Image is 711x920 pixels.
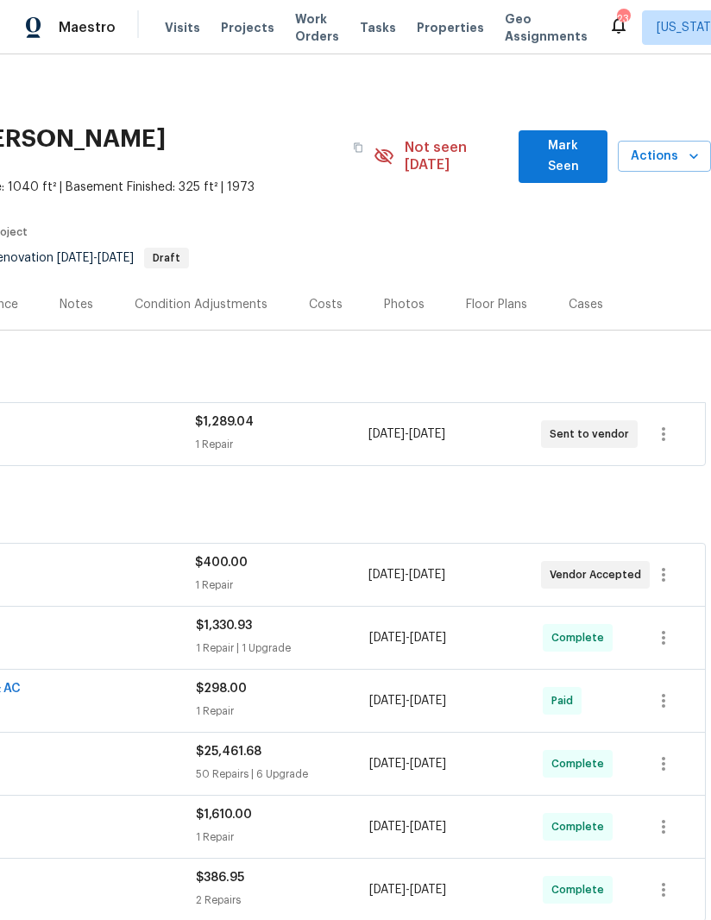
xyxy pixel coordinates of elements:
div: 2 Repairs [196,892,369,909]
span: Actions [632,146,697,167]
span: [DATE] [409,569,445,581]
span: - [368,566,445,583]
span: $298.00 [196,683,247,695]
button: Copy Address [343,132,374,163]
span: - [369,755,446,772]
span: Not seen [DATE] [405,139,509,173]
span: [DATE] [409,428,445,440]
div: 1 Repair [195,577,368,594]
span: [DATE] [410,632,446,644]
span: Properties [417,19,484,36]
div: 1 Repair | 1 Upgrade [196,640,369,657]
div: 1 Repair [195,436,368,453]
div: Photos [384,296,425,313]
span: [DATE] [410,884,446,896]
span: [DATE] [410,695,446,707]
span: [DATE] [98,252,134,264]
div: Condition Adjustments [135,296,267,313]
div: Notes [60,296,93,313]
span: $25,461.68 [196,746,261,758]
span: $400.00 [195,557,248,569]
span: - [369,818,446,835]
span: Projects [221,19,274,36]
span: Complete [551,629,611,646]
span: [DATE] [410,821,446,833]
span: - [369,881,446,898]
span: - [57,252,134,264]
div: Floor Plans [466,296,527,313]
span: - [368,425,445,443]
span: [DATE] [369,632,406,644]
span: - [369,692,446,709]
span: [DATE] [410,758,446,770]
span: Complete [551,755,611,772]
span: [DATE] [369,821,406,833]
span: [DATE] [369,884,406,896]
span: Draft [146,253,187,263]
span: - [369,629,446,646]
span: $1,610.00 [196,809,252,821]
div: Costs [309,296,343,313]
div: 23 [617,10,629,28]
span: [DATE] [368,569,405,581]
span: Maestro [59,19,116,36]
span: Sent to vendor [550,425,636,443]
div: Cases [569,296,603,313]
span: [DATE] [368,428,405,440]
span: $1,289.04 [195,416,254,428]
span: [DATE] [369,695,406,707]
span: Tasks [360,22,396,34]
span: $386.95 [196,872,244,884]
div: 50 Repairs | 6 Upgrade [196,766,369,783]
span: Complete [551,818,611,835]
button: Mark Seen [519,130,607,183]
span: Geo Assignments [505,10,588,45]
span: $1,330.93 [196,620,252,632]
div: 1 Repair [196,703,369,720]
span: [DATE] [57,252,93,264]
button: Actions [618,141,711,173]
span: [DATE] [369,758,406,770]
span: Mark Seen [532,135,594,178]
div: 1 Repair [196,829,369,846]
span: Vendor Accepted [550,566,648,583]
span: Visits [165,19,200,36]
span: Paid [551,692,580,709]
span: Work Orders [295,10,339,45]
span: Complete [551,881,611,898]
